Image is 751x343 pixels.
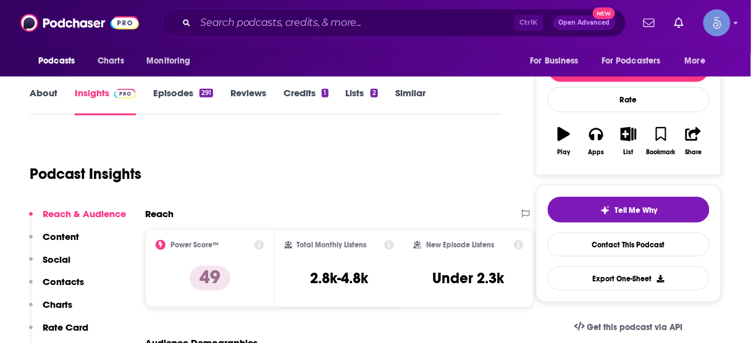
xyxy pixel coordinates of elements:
h3: Under 2.3k [433,269,505,287]
div: 291 [199,89,213,97]
button: tell me why sparkleTell Me Why [548,197,710,223]
button: Bookmark [645,119,677,163]
button: Social [29,254,70,276]
h2: Power Score™ [170,241,219,249]
h3: 2.8k-4.8k [310,269,368,287]
a: InsightsPodchaser Pro [75,87,136,115]
p: Contacts [43,276,84,287]
div: Share [685,149,702,156]
p: Content [43,231,79,242]
a: Reviews [230,87,266,115]
h2: Reach [145,208,174,220]
div: Apps [589,149,605,156]
button: Share [678,119,710,163]
a: About [30,87,57,115]
button: Play [548,119,580,163]
span: Logged in as Spiral5-G1 [703,9,731,36]
img: tell me why sparkle [600,205,610,215]
button: Show profile menu [703,9,731,36]
p: Charts [43,299,72,310]
p: Reach & Audience [43,208,126,220]
div: Bookmark [647,149,676,156]
a: Show notifications dropdown [639,12,660,33]
a: Get this podcast via API [564,312,693,342]
h2: New Episode Listens [426,241,494,249]
span: Get this podcast via API [587,322,683,333]
a: Episodes291 [153,87,213,115]
span: More [685,52,706,70]
span: Monitoring [146,52,190,70]
img: Podchaser - Follow, Share and Rate Podcasts [20,11,139,35]
button: open menu [676,49,721,73]
a: Similar [395,87,426,115]
h1: Podcast Insights [30,165,141,183]
button: Reach & Audience [29,208,126,231]
a: Contact This Podcast [548,233,710,257]
button: List [613,119,645,163]
span: For Podcasters [602,52,661,70]
input: Search podcasts, credits, & more... [196,13,514,33]
div: List [624,149,634,156]
div: 2 [371,89,378,97]
button: Content [29,231,79,254]
button: Contacts [29,276,84,299]
button: open menu [138,49,206,73]
button: Charts [29,299,72,321]
div: Rate [548,87,710,112]
button: Open AdvancedNew [553,15,616,30]
span: For Business [530,52,579,70]
a: Lists2 [346,87,378,115]
div: Play [558,149,571,156]
p: 49 [190,266,230,291]
span: Charts [98,52,124,70]
span: New [593,7,615,19]
span: Open Advanced [559,20,610,26]
span: Ctrl K [514,15,543,31]
p: Social [43,254,70,265]
img: User Profile [703,9,731,36]
a: Charts [90,49,132,73]
button: open menu [594,49,679,73]
a: Show notifications dropdown [669,12,689,33]
button: Export One-Sheet [548,267,710,291]
p: Rate Card [43,321,88,333]
button: open menu [30,49,91,73]
a: Credits1 [283,87,328,115]
span: Podcasts [38,52,75,70]
span: Tell Me Why [615,205,658,215]
h2: Total Monthly Listens [297,241,367,249]
button: Apps [580,119,612,163]
button: open menu [521,49,594,73]
div: 1 [322,89,328,97]
img: Podchaser Pro [114,89,136,99]
div: Search podcasts, credits, & more... [162,9,626,37]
